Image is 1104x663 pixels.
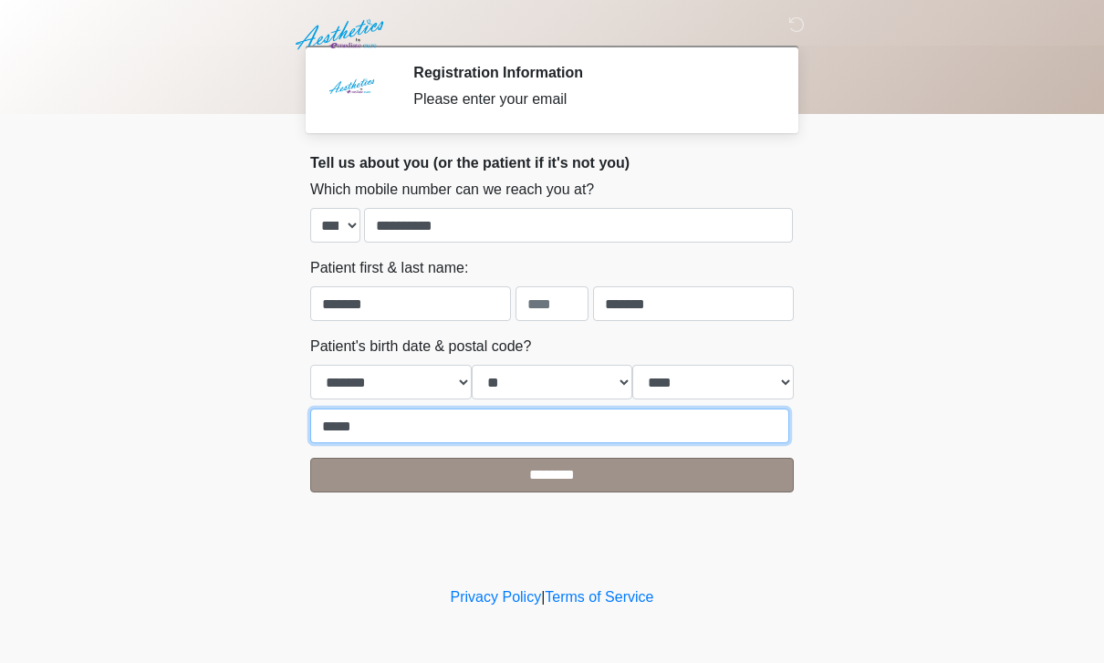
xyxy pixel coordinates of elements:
h2: Registration Information [413,64,766,81]
img: Aesthetics by Emediate Cure Logo [292,14,391,56]
a: | [541,589,545,605]
a: Terms of Service [545,589,653,605]
label: Patient first & last name: [310,257,468,279]
label: Which mobile number can we reach you at? [310,179,594,201]
h2: Tell us about you (or the patient if it's not you) [310,154,794,171]
label: Patient's birth date & postal code? [310,336,531,357]
img: Agent Avatar [324,64,379,119]
a: Privacy Policy [451,589,542,605]
div: Please enter your email [413,88,766,110]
